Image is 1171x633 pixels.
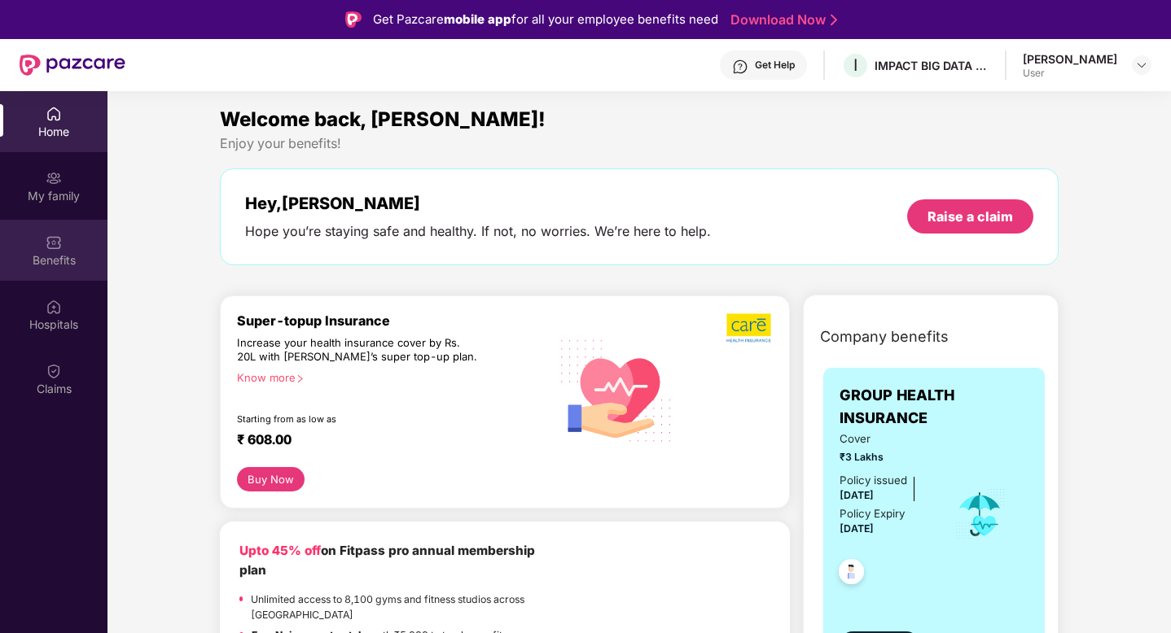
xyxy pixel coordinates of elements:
img: New Pazcare Logo [20,55,125,76]
div: Enjoy your benefits! [220,135,1059,152]
span: Cover [840,430,932,447]
button: Buy Now [237,467,305,491]
div: Policy Expiry [840,505,905,522]
div: Get Pazcare for all your employee benefits need [373,10,718,29]
b: on Fitpass pro annual membership plan [239,543,535,578]
div: Hope you’re staying safe and healthy. If not, no worries. We’re here to help. [245,223,711,240]
span: GROUP HEALTH INSURANCE [840,384,966,430]
img: icon [954,487,1007,541]
img: svg+xml;base64,PHN2ZyBpZD0iSG9zcGl0YWxzIiB4bWxucz0iaHR0cDovL3d3dy53My5vcmcvMjAwMC9zdmciIHdpZHRoPS... [46,299,62,315]
div: User [1023,67,1117,80]
img: svg+xml;base64,PHN2ZyBpZD0iSGVscC0zMngzMiIgeG1sbnM9Imh0dHA6Ly93d3cudzMub3JnLzIwMDAvc3ZnIiB3aWR0aD... [732,59,748,75]
div: Hey, [PERSON_NAME] [245,194,711,213]
div: Increase your health insurance cover by Rs. 20L with [PERSON_NAME]’s super top-up plan. [237,336,480,365]
a: Download Now [730,11,832,28]
p: Unlimited access to 8,100 gyms and fitness studios across [GEOGRAPHIC_DATA] [251,592,549,623]
img: svg+xml;base64,PHN2ZyB4bWxucz0iaHR0cDovL3d3dy53My5vcmcvMjAwMC9zdmciIHhtbG5zOnhsaW5rPSJodHRwOi8vd3... [550,321,684,457]
img: b5dec4f62d2307b9de63beb79f102df3.png [726,312,773,343]
span: right [296,374,305,383]
div: ₹ 608.00 [237,431,533,451]
span: [DATE] [840,522,874,535]
img: svg+xml;base64,PHN2ZyBpZD0iSG9tZSIgeG1sbnM9Imh0dHA6Ly93d3cudzMub3JnLzIwMDAvc3ZnIiB3aWR0aD0iMjAiIG... [46,106,62,122]
span: Welcome back, [PERSON_NAME]! [220,107,546,131]
span: I [853,55,857,75]
span: ₹3 Lakhs [840,449,932,465]
img: svg+xml;base64,PHN2ZyB3aWR0aD0iMjAiIGhlaWdodD0iMjAiIHZpZXdCb3g9IjAgMCAyMCAyMCIgZmlsbD0ibm9uZSIgeG... [46,170,62,186]
img: svg+xml;base64,PHN2ZyBpZD0iQmVuZWZpdHMiIHhtbG5zPSJodHRwOi8vd3d3LnczLm9yZy8yMDAwL3N2ZyIgd2lkdGg9Ij... [46,234,62,251]
div: Raise a claim [928,207,1013,225]
div: IMPACT BIG DATA ANALYSIS PRIVATE LIMITED [875,58,989,73]
span: [DATE] [840,489,874,501]
img: svg+xml;base64,PHN2ZyBpZD0iRHJvcGRvd24tMzJ4MzIiIHhtbG5zPSJodHRwOi8vd3d3LnczLm9yZy8yMDAwL3N2ZyIgd2... [1135,59,1148,72]
img: svg+xml;base64,PHN2ZyBpZD0iQ2xhaW0iIHhtbG5zPSJodHRwOi8vd3d3LnczLm9yZy8yMDAwL3N2ZyIgd2lkdGg9IjIwIi... [46,363,62,379]
div: Starting from as low as [237,413,480,425]
div: Know more [237,371,540,382]
span: Company benefits [820,325,949,348]
img: Stroke [831,11,837,28]
div: Get Help [755,59,795,72]
b: Upto 45% off [239,543,321,558]
strong: mobile app [444,11,511,27]
div: [PERSON_NAME] [1023,51,1117,67]
img: insurerLogo [976,385,1020,429]
img: fppp.png [682,541,770,569]
div: Policy issued [840,472,907,489]
img: Logo [345,11,362,28]
img: svg+xml;base64,PHN2ZyB4bWxucz0iaHR0cDovL3d3dy53My5vcmcvMjAwMC9zdmciIHdpZHRoPSI0OC45NDMiIGhlaWdodD... [831,554,871,594]
div: Super-topup Insurance [237,312,550,329]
